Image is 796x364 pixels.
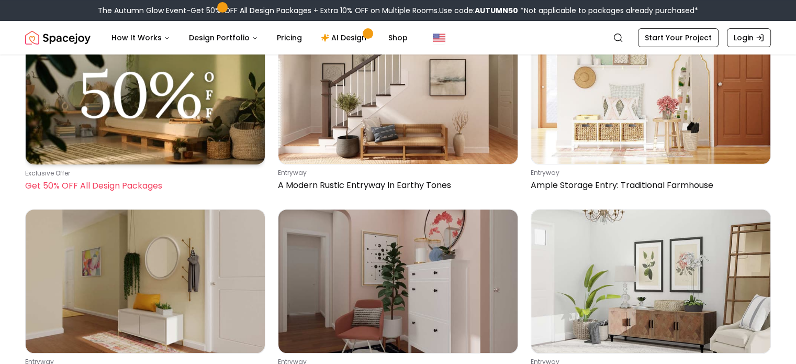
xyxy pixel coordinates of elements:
[727,28,771,47] a: Login
[25,169,261,178] p: Exclusive Offer
[531,20,770,163] img: Ample Storage Entry: Traditional Farmhouse
[25,180,261,192] p: Get 50% OFF All Design Packages
[278,169,514,177] p: entryway
[268,27,310,48] a: Pricing
[380,27,416,48] a: Shop
[475,5,518,16] b: AUTUMN50
[278,19,518,196] a: A Modern Rustic Entryway In Earthy TonesentrywayA Modern Rustic Entryway In Earthy Tones
[26,20,265,164] img: Get 50% OFF All Design Packages
[25,21,771,54] nav: Global
[638,28,719,47] a: Start Your Project
[98,5,698,16] div: The Autumn Glow Event-Get 50% OFF All Design Packages + Extra 10% OFF on Multiple Rooms.
[278,20,518,163] img: A Modern Rustic Entryway In Earthy Tones
[531,179,767,192] p: Ample Storage Entry: Traditional Farmhouse
[25,27,91,48] img: Spacejoy Logo
[25,19,265,196] a: Get 50% OFF All Design PackagesExclusive OfferGet 50% OFF All Design Packages
[103,27,416,48] nav: Main
[181,27,266,48] button: Design Portfolio
[439,5,518,16] span: Use code:
[518,5,698,16] span: *Not applicable to packages already purchased*
[531,19,771,196] a: Ample Storage Entry: Traditional FarmhouseentrywayAmple Storage Entry: Traditional Farmhouse
[25,27,91,48] a: Spacejoy
[312,27,378,48] a: AI Design
[531,169,767,177] p: entryway
[278,179,514,192] p: A Modern Rustic Entryway In Earthy Tones
[531,209,770,353] img: Statement Mirror + Storage: Glam Transitional Entry
[26,209,265,353] img: Vibrant Multi-Color: Eclectic Glam Entryway
[103,27,178,48] button: How It Works
[433,31,445,44] img: United States
[278,209,518,353] img: Pink and Feminine: Modern Glam Entryway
